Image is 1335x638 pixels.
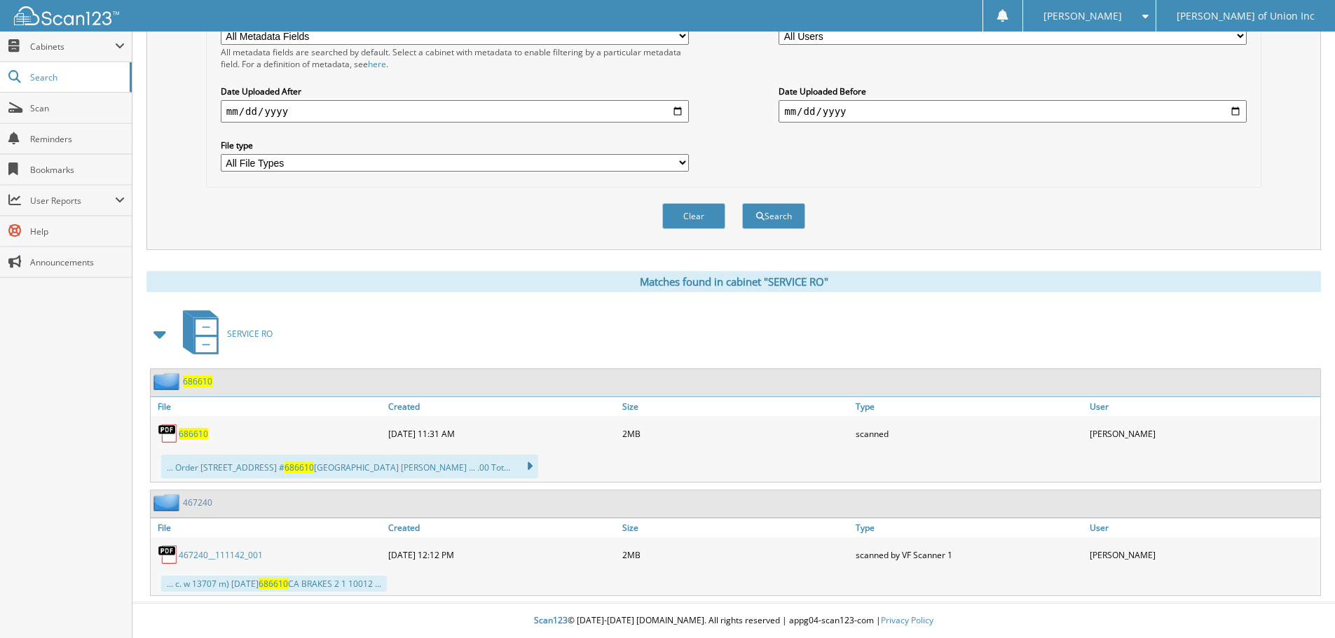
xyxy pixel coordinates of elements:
span: Announcements [30,256,125,268]
span: [PERSON_NAME] [1043,12,1122,20]
a: Created [385,518,619,537]
div: [DATE] 11:31 AM [385,419,619,448]
a: 686610 [183,375,212,387]
span: Search [30,71,123,83]
span: SERVICE RO [227,328,273,340]
img: scan123-logo-white.svg [14,6,119,25]
button: Search [742,203,805,229]
input: end [779,100,1247,123]
span: Reminders [30,133,125,145]
a: Privacy Policy [881,614,933,626]
span: Scan [30,102,125,114]
label: Date Uploaded Before [779,85,1247,97]
a: 686610 [179,428,208,440]
div: 2MB [619,541,853,569]
span: [PERSON_NAME] of Union Inc [1177,12,1315,20]
a: File [151,518,385,537]
img: folder2.png [153,373,183,390]
label: File type [221,139,689,151]
button: Clear [662,203,725,229]
div: ... Order [STREET_ADDRESS] # [GEOGRAPHIC_DATA] [PERSON_NAME] ... .00 Tot... [161,455,538,478]
div: ... c. w 13707 m) [DATE] CA BRAKES 2 1 10012 ... [161,576,387,592]
span: Help [30,226,125,237]
a: File [151,397,385,416]
div: [PERSON_NAME] [1086,419,1320,448]
div: scanned [852,419,1086,448]
img: PDF.png [158,544,179,565]
div: scanned by VF Scanner 1 [852,541,1086,569]
a: Size [619,397,853,416]
span: User Reports [30,195,115,207]
span: Scan123 [534,614,568,626]
div: [DATE] 12:12 PM [385,541,619,569]
div: 2MB [619,419,853,448]
a: here [368,58,386,70]
div: [PERSON_NAME] [1086,541,1320,569]
label: Date Uploaded After [221,85,689,97]
a: Size [619,518,853,537]
a: 467240__111142_001 [179,549,263,561]
span: 686610 [259,578,288,590]
span: Bookmarks [30,164,125,176]
img: folder2.png [153,494,183,511]
input: start [221,100,689,123]
div: All metadata fields are searched by default. Select a cabinet with metadata to enable filtering b... [221,46,689,70]
img: PDF.png [158,423,179,444]
a: User [1086,518,1320,537]
a: 467240 [183,497,212,508]
a: SERVICE RO [174,306,273,361]
iframe: Chat Widget [1265,571,1335,638]
span: 686610 [285,462,314,473]
div: Matches found in cabinet "SERVICE RO" [146,271,1321,292]
a: Type [852,518,1086,537]
a: User [1086,397,1320,416]
a: Type [852,397,1086,416]
a: Created [385,397,619,416]
div: © [DATE]-[DATE] [DOMAIN_NAME]. All rights reserved | appg04-scan123-com | [132,604,1335,638]
span: Cabinets [30,41,115,53]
